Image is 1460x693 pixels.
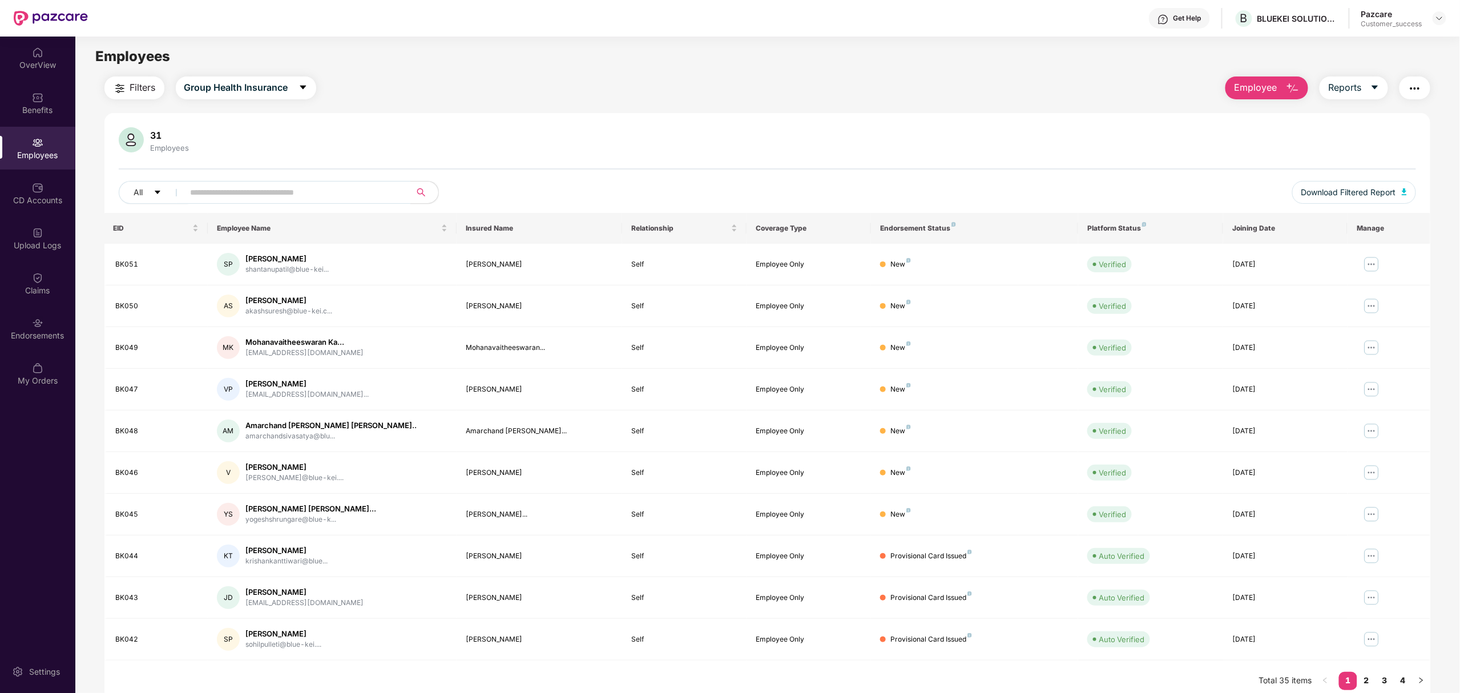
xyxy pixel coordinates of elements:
div: MK [217,336,240,359]
img: svg+xml;base64,PHN2ZyB4bWxucz0iaHR0cDovL3d3dy53My5vcmcvMjAwMC9zdmciIHdpZHRoPSI4IiBoZWlnaHQ9IjgiIH... [906,341,911,346]
div: [DATE] [1232,468,1338,478]
div: BK047 [116,384,199,395]
div: BK051 [116,259,199,270]
div: Self [631,593,737,603]
div: Self [631,301,737,312]
span: Employees [95,48,170,65]
div: [EMAIL_ADDRESS][DOMAIN_NAME]... [245,389,369,400]
li: 2 [1357,672,1376,690]
div: [PERSON_NAME] [245,628,321,639]
div: YS [217,503,240,526]
div: New [890,301,911,312]
div: New [890,509,911,520]
div: AS [217,295,240,317]
div: [DATE] [1232,301,1338,312]
img: manageButton [1362,464,1381,482]
span: B [1240,11,1248,25]
div: Amarchand [PERSON_NAME]... [466,426,613,437]
div: Provisional Card Issued [890,593,972,603]
div: Employee Only [756,384,862,395]
div: Mohanavaitheeswaran... [466,343,613,353]
div: Auto Verified [1099,634,1144,645]
div: [DATE] [1232,343,1338,353]
img: svg+xml;base64,PHN2ZyB4bWxucz0iaHR0cDovL3d3dy53My5vcmcvMjAwMC9zdmciIHdpZHRoPSI4IiBoZWlnaHQ9IjgiIH... [906,508,911,513]
div: Verified [1099,384,1126,395]
div: [DATE] [1232,259,1338,270]
img: svg+xml;base64,PHN2ZyB4bWxucz0iaHR0cDovL3d3dy53My5vcmcvMjAwMC9zdmciIHdpZHRoPSIyNCIgaGVpZ2h0PSIyNC... [113,82,127,95]
img: svg+xml;base64,PHN2ZyB4bWxucz0iaHR0cDovL3d3dy53My5vcmcvMjAwMC9zdmciIHdpZHRoPSI4IiBoZWlnaHQ9IjgiIH... [906,258,911,263]
div: [PERSON_NAME] [466,384,613,395]
div: [PERSON_NAME] [466,259,613,270]
div: Verified [1099,300,1126,312]
img: svg+xml;base64,PHN2ZyB4bWxucz0iaHR0cDovL3d3dy53My5vcmcvMjAwMC9zdmciIHhtbG5zOnhsaW5rPSJodHRwOi8vd3... [1286,82,1300,95]
div: Self [631,426,737,437]
div: Verified [1099,467,1126,478]
div: [PERSON_NAME] [466,468,613,478]
span: Group Health Insurance [184,80,288,95]
div: Employees [148,143,192,152]
div: Get Help [1173,14,1201,23]
img: svg+xml;base64,PHN2ZyB4bWxucz0iaHR0cDovL3d3dy53My5vcmcvMjAwMC9zdmciIHdpZHRoPSI4IiBoZWlnaHQ9IjgiIH... [967,550,972,554]
div: krishankanttiwari@blue... [245,556,328,567]
div: [PERSON_NAME] [245,587,364,598]
img: svg+xml;base64,PHN2ZyBpZD0iQmVuZWZpdHMiIHhtbG5zPSJodHRwOi8vd3d3LnczLm9yZy8yMDAwL3N2ZyIgd2lkdGg9Ij... [32,92,43,103]
span: Filters [130,80,156,95]
div: New [890,426,911,437]
div: Employee Only [756,426,862,437]
div: Pazcare [1361,9,1422,19]
div: [PERSON_NAME]@blue-kei.... [245,473,344,484]
div: [PERSON_NAME] [466,551,613,562]
div: Verified [1099,425,1126,437]
div: Employee Only [756,593,862,603]
div: Self [631,634,737,645]
img: manageButton [1362,547,1381,565]
div: BK049 [116,343,199,353]
div: KT [217,545,240,567]
button: Download Filtered Report [1292,181,1417,204]
img: manageButton [1362,297,1381,315]
div: [DATE] [1232,384,1338,395]
div: Verified [1099,342,1126,353]
div: Self [631,343,737,353]
span: caret-down [154,188,162,198]
button: search [410,181,439,204]
div: Verified [1099,259,1126,270]
th: Coverage Type [747,213,871,244]
img: svg+xml;base64,PHN2ZyB4bWxucz0iaHR0cDovL3d3dy53My5vcmcvMjAwMC9zdmciIHdpZHRoPSI4IiBoZWlnaHQ9IjgiIH... [967,591,972,596]
img: manageButton [1362,380,1381,398]
span: All [134,186,143,199]
button: Reportscaret-down [1320,76,1388,99]
div: BK045 [116,509,199,520]
div: VP [217,378,240,401]
div: Employee Only [756,259,862,270]
img: svg+xml;base64,PHN2ZyBpZD0iTXlfT3JkZXJzIiBkYXRhLW5hbWU9Ik15IE9yZGVycyIgeG1sbnM9Imh0dHA6Ly93d3cudz... [32,362,43,374]
div: [DATE] [1232,426,1338,437]
img: manageButton [1362,589,1381,607]
div: Employee Only [756,509,862,520]
th: Insured Name [457,213,622,244]
img: manageButton [1362,255,1381,273]
button: Group Health Insurancecaret-down [176,76,316,99]
img: manageButton [1362,505,1381,523]
button: Employee [1225,76,1308,99]
div: Employee Only [756,551,862,562]
div: Settings [26,666,63,678]
div: [EMAIL_ADDRESS][DOMAIN_NAME] [245,598,364,609]
th: EID [104,213,208,244]
img: svg+xml;base64,PHN2ZyBpZD0iU2V0dGluZy0yMHgyMCIgeG1sbnM9Imh0dHA6Ly93d3cudzMub3JnLzIwMDAvc3ZnIiB3aW... [12,666,23,678]
span: search [410,188,433,197]
div: 31 [148,130,192,141]
div: Self [631,551,737,562]
div: Self [631,259,737,270]
div: [PERSON_NAME] [245,378,369,389]
div: New [890,343,911,353]
img: svg+xml;base64,PHN2ZyBpZD0iRW5kb3JzZW1lbnRzIiB4bWxucz0iaHR0cDovL3d3dy53My5vcmcvMjAwMC9zdmciIHdpZH... [32,317,43,329]
img: svg+xml;base64,PHN2ZyBpZD0iVXBsb2FkX0xvZ3MiIGRhdGEtbmFtZT0iVXBsb2FkIExvZ3MiIHhtbG5zPSJodHRwOi8vd3... [32,227,43,239]
img: svg+xml;base64,PHN2ZyB4bWxucz0iaHR0cDovL3d3dy53My5vcmcvMjAwMC9zdmciIHdpZHRoPSI4IiBoZWlnaHQ9IjgiIH... [951,222,956,227]
div: Amarchand [PERSON_NAME] [PERSON_NAME].. [245,420,417,431]
span: Relationship [631,224,729,233]
div: Endorsement Status [880,224,1069,233]
li: Previous Page [1316,672,1334,690]
img: svg+xml;base64,PHN2ZyB4bWxucz0iaHR0cDovL3d3dy53My5vcmcvMjAwMC9zdmciIHhtbG5zOnhsaW5rPSJodHRwOi8vd3... [119,127,144,152]
div: SP [217,628,240,651]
